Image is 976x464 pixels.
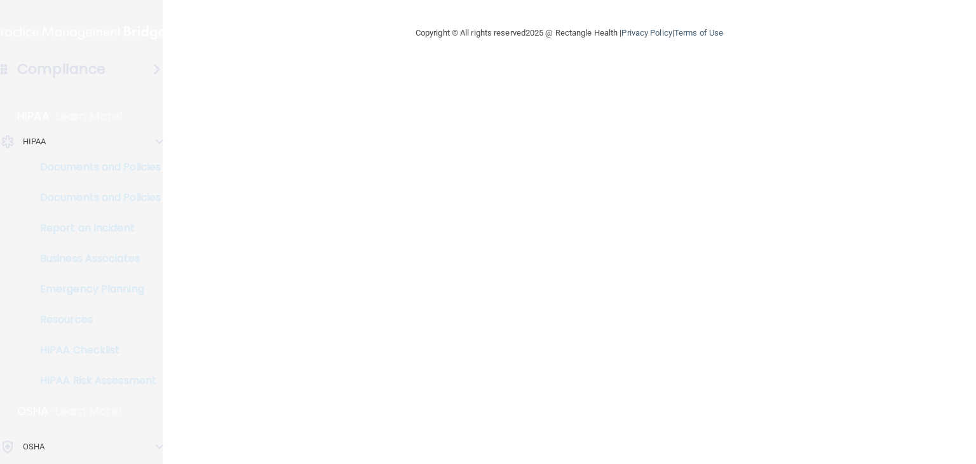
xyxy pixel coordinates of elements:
a: Terms of Use [674,28,723,38]
p: Learn More! [55,404,123,419]
p: OSHA [17,404,49,419]
p: Report an Incident [8,222,182,235]
p: Documents and Policies [8,161,182,174]
p: HIPAA [23,134,46,149]
p: HIPAA Risk Assessment [8,374,182,387]
p: Documents and Policies [8,191,182,204]
p: OSHA [23,439,44,454]
p: Learn More! [56,109,123,124]
p: Resources [8,313,182,326]
h4: Compliance [17,60,105,78]
p: HIPAA [17,109,50,124]
a: Privacy Policy [621,28,672,38]
p: HIPAA Checklist [8,344,182,357]
div: Copyright © All rights reserved 2025 @ Rectangle Health | | [337,13,801,53]
p: Emergency Planning [8,283,182,296]
p: Business Associates [8,252,182,265]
